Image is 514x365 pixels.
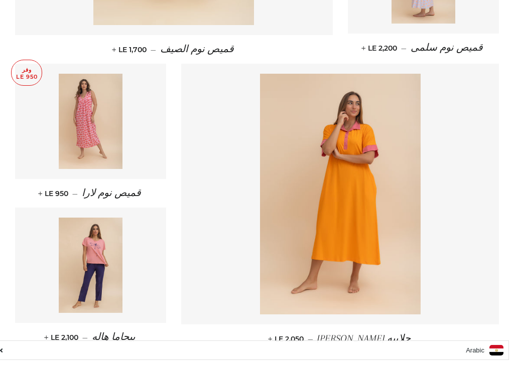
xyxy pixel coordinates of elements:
a: بيجاما هاله — LE 2,100 [15,323,166,351]
span: LE 1,700 [114,45,147,54]
span: LE 2,200 [363,44,397,53]
a: قميص نوم الصيف — LE 1,700 [15,35,333,64]
p: وفر LE 950 [12,60,42,86]
span: — [151,45,156,54]
span: LE 2,050 [270,334,304,343]
a: قميص نوم لارا — LE 950 [15,179,166,208]
span: — [82,333,88,342]
span: — [401,44,407,53]
span: — [308,334,313,343]
a: جلابيه [PERSON_NAME] — LE 2,050 [181,324,499,353]
i: Arabic [466,347,484,353]
span: — [72,189,78,198]
a: Arabic [1,345,503,355]
span: بيجاما هاله [92,331,136,342]
span: قميص نوم سلمى [411,42,483,53]
a: قميص نوم سلمى — LE 2,200 [348,34,499,62]
span: جلابيه [PERSON_NAME] [317,333,411,344]
span: قميص نوم الصيف [160,44,234,55]
span: LE 2,100 [46,333,78,342]
span: قميص نوم لارا [82,188,141,199]
span: LE 950 [40,189,68,198]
